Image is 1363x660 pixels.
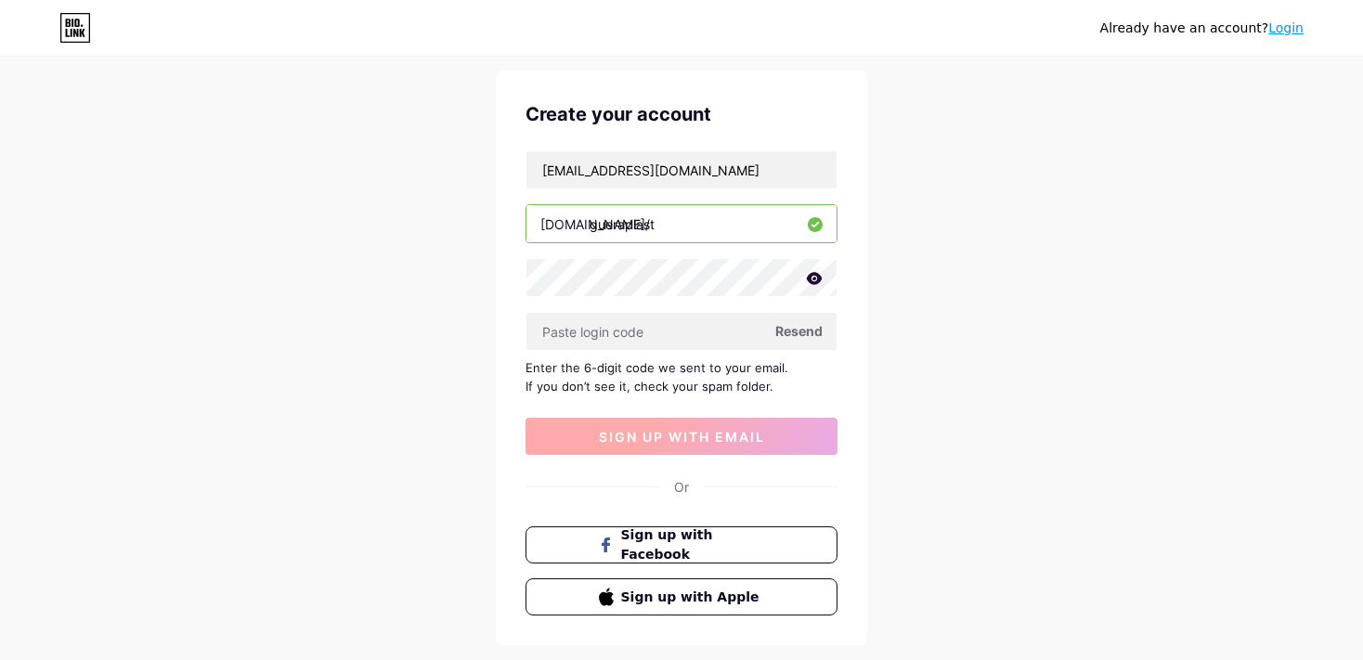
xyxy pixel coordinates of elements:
span: Sign up with Facebook [621,525,765,564]
div: Enter the 6-digit code we sent to your email. If you don’t see it, check your spam folder. [526,358,837,395]
a: Login [1268,20,1304,35]
div: Or [674,477,689,497]
button: sign up with email [526,418,837,455]
div: [DOMAIN_NAME]/ [540,214,650,234]
div: Create your account [526,100,837,128]
input: Email [526,151,837,188]
span: sign up with email [599,429,765,445]
button: Sign up with Apple [526,578,837,615]
span: Sign up with Apple [621,588,765,607]
button: Sign up with Facebook [526,526,837,563]
span: Resend [775,321,823,341]
div: Already have an account? [1100,19,1304,38]
input: Paste login code [526,313,837,350]
input: username [526,205,837,242]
